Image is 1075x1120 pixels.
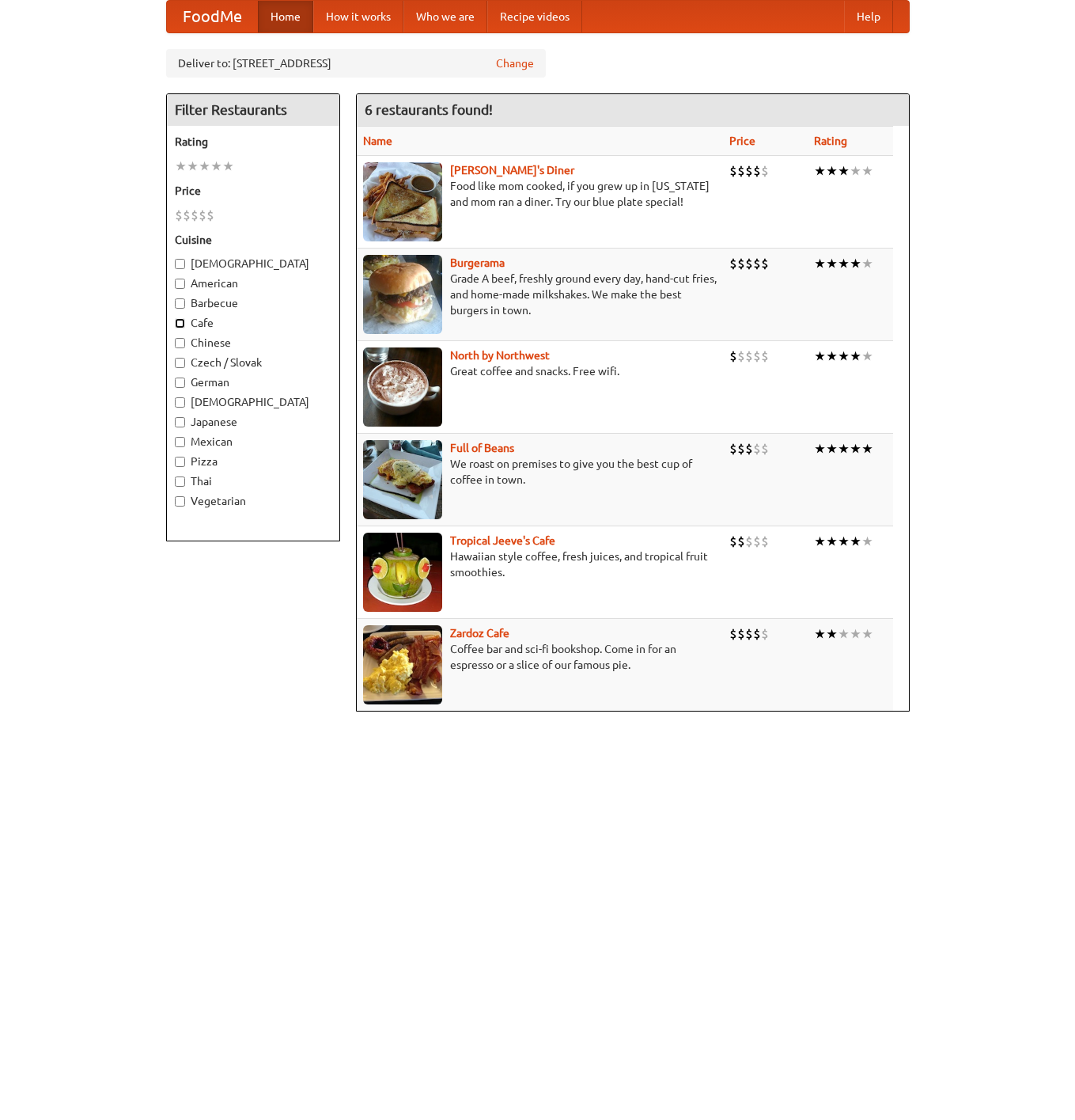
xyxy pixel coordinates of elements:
[826,255,838,272] li: ★
[363,533,442,612] img: jeeves.jpg
[826,625,838,643] li: ★
[175,256,331,271] label: [DEMOGRAPHIC_DATA]
[258,1,313,32] a: Home
[365,102,493,117] ng-pluralize: 6 restaurants found!
[199,207,206,224] li: $
[737,533,745,550] li: $
[745,162,753,180] li: $
[363,625,442,704] img: zardoz.jpg
[450,442,514,454] b: Full of Beans
[210,158,222,175] li: ★
[745,533,753,550] li: $
[175,298,185,309] input: Barbecue
[175,476,185,487] input: Thai
[187,158,199,175] li: ★
[191,207,199,224] li: $
[363,363,717,379] p: Great coffee and snacks. Free wifi.
[838,255,850,272] li: ★
[753,255,761,272] li: $
[363,456,717,488] p: We roast on premises to give you the best cup of coffee in town.
[175,355,331,370] label: Czech / Slovak
[175,374,331,390] label: German
[199,158,210,175] li: ★
[167,94,339,126] h4: Filter Restaurants
[175,335,331,351] label: Chinese
[175,315,331,331] label: Cafe
[496,55,534,71] a: Change
[363,255,442,334] img: burgerama.jpg
[761,440,769,457] li: $
[450,534,555,547] a: Tropical Jeeve's Cafe
[745,255,753,272] li: $
[729,347,737,365] li: $
[861,255,873,272] li: ★
[745,440,753,457] li: $
[175,434,331,450] label: Mexican
[175,295,331,311] label: Barbecue
[826,162,838,180] li: ★
[838,533,850,550] li: ★
[861,625,873,643] li: ★
[175,279,185,289] input: American
[814,533,826,550] li: ★
[850,162,861,180] li: ★
[850,347,861,365] li: ★
[814,347,826,365] li: ★
[753,440,761,457] li: $
[222,158,234,175] li: ★
[175,183,331,199] h5: Price
[729,135,755,147] a: Price
[175,394,331,410] label: [DEMOGRAPHIC_DATA]
[450,627,509,640] a: Zardoz Cafe
[183,207,191,224] li: $
[450,164,574,177] a: [PERSON_NAME]'s Diner
[844,1,893,32] a: Help
[363,440,442,519] img: beans.jpg
[761,625,769,643] li: $
[814,162,826,180] li: ★
[761,255,769,272] li: $
[753,347,761,365] li: $
[761,533,769,550] li: $
[313,1,403,32] a: How it works
[737,440,745,457] li: $
[729,162,737,180] li: $
[363,549,717,580] p: Hawaiian style coffee, fresh juices, and tropical fruit smoothies.
[175,414,331,430] label: Japanese
[814,135,847,147] a: Rating
[861,533,873,550] li: ★
[861,440,873,457] li: ★
[753,162,761,180] li: $
[826,347,838,365] li: ★
[729,255,737,272] li: $
[175,134,331,150] h5: Rating
[175,454,331,469] label: Pizza
[363,135,392,147] a: Name
[175,457,185,467] input: Pizza
[206,207,214,224] li: $
[745,347,753,365] li: $
[363,178,717,210] p: Food like mom cooked, if you grew up in [US_STATE] and mom ran a diner. Try our blue plate special!
[838,440,850,457] li: ★
[175,318,185,328] input: Cafe
[175,437,185,447] input: Mexican
[175,158,187,175] li: ★
[363,347,442,427] img: north.jpg
[861,162,873,180] li: ★
[761,347,769,365] li: $
[729,533,737,550] li: $
[737,255,745,272] li: $
[175,496,185,507] input: Vegetarian
[175,417,185,427] input: Japanese
[737,162,745,180] li: $
[487,1,582,32] a: Recipe videos
[450,256,505,269] a: Burgerama
[363,162,442,241] img: sallys.jpg
[761,162,769,180] li: $
[745,625,753,643] li: $
[166,49,546,78] div: Deliver to: [STREET_ADDRESS]
[737,625,745,643] li: $
[175,259,185,269] input: [DEMOGRAPHIC_DATA]
[175,275,331,291] label: American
